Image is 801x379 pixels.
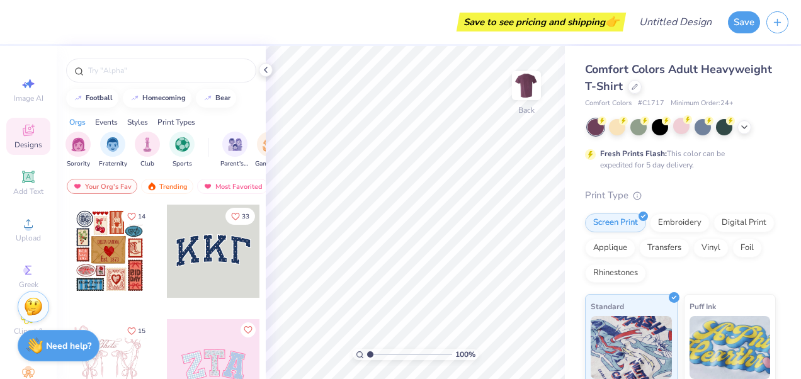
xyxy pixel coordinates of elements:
[585,239,635,257] div: Applique
[138,328,145,334] span: 15
[135,132,160,169] button: filter button
[99,159,127,169] span: Fraternity
[65,132,91,169] div: filter for Sorority
[141,179,193,194] div: Trending
[220,159,249,169] span: Parent's Weekend
[220,132,249,169] div: filter for Parent's Weekend
[99,132,127,169] div: filter for Fraternity
[122,322,151,339] button: Like
[95,116,118,128] div: Events
[585,264,646,283] div: Rhinestones
[650,213,710,232] div: Embroidery
[228,137,242,152] img: Parent's Weekend Image
[693,239,729,257] div: Vinyl
[14,93,43,103] span: Image AI
[600,148,755,171] div: This color can be expedited for 5 day delivery.
[690,316,771,379] img: Puff Ink
[225,208,255,225] button: Like
[263,137,277,152] img: Game Day Image
[639,239,690,257] div: Transfers
[66,89,118,108] button: football
[67,159,90,169] span: Sorority
[203,94,213,102] img: trend_line.gif
[591,316,672,379] img: Standard
[713,213,775,232] div: Digital Print
[157,116,195,128] div: Print Types
[220,132,249,169] button: filter button
[127,116,148,128] div: Styles
[65,132,91,169] button: filter button
[86,94,113,101] div: football
[455,349,475,360] span: 100 %
[16,233,41,243] span: Upload
[255,132,284,169] button: filter button
[69,116,86,128] div: Orgs
[255,132,284,169] div: filter for Game Day
[203,182,213,191] img: most_fav.gif
[6,326,50,346] span: Clipart & logos
[173,159,192,169] span: Sports
[585,62,772,94] span: Comfort Colors Adult Heavyweight T-Shirt
[197,179,268,194] div: Most Favorited
[605,14,619,29] span: 👉
[690,300,716,313] span: Puff Ink
[732,239,762,257] div: Foil
[71,137,86,152] img: Sorority Image
[169,132,195,169] button: filter button
[87,64,248,77] input: Try "Alpha"
[585,188,776,203] div: Print Type
[460,13,623,31] div: Save to see pricing and shipping
[135,132,160,169] div: filter for Club
[514,73,539,98] img: Back
[585,98,632,109] span: Comfort Colors
[585,213,646,232] div: Screen Print
[14,140,42,150] span: Designs
[123,89,191,108] button: homecoming
[671,98,734,109] span: Minimum Order: 24 +
[140,137,154,152] img: Club Image
[142,94,186,101] div: homecoming
[138,213,145,220] span: 14
[255,159,284,169] span: Game Day
[518,105,535,116] div: Back
[46,340,91,352] strong: Need help?
[73,94,83,102] img: trend_line.gif
[130,94,140,102] img: trend_line.gif
[140,159,154,169] span: Club
[67,179,137,194] div: Your Org's Fav
[72,182,82,191] img: most_fav.gif
[147,182,157,191] img: trending.gif
[728,11,760,33] button: Save
[242,213,249,220] span: 33
[600,149,667,159] strong: Fresh Prints Flash:
[99,132,127,169] button: filter button
[169,132,195,169] div: filter for Sports
[196,89,236,108] button: bear
[629,9,722,35] input: Untitled Design
[19,280,38,290] span: Greek
[175,137,190,152] img: Sports Image
[13,186,43,196] span: Add Text
[106,137,120,152] img: Fraternity Image
[241,322,256,337] button: Like
[215,94,230,101] div: bear
[591,300,624,313] span: Standard
[638,98,664,109] span: # C1717
[122,208,151,225] button: Like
